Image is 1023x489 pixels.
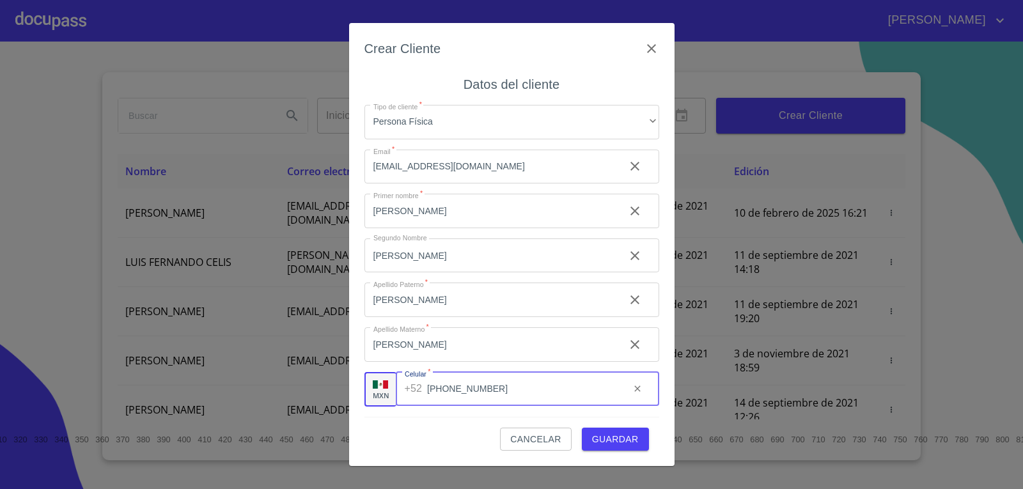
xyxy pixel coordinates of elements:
button: clear input [620,284,650,315]
p: +52 [405,381,423,396]
button: clear input [620,196,650,226]
button: clear input [625,376,650,401]
p: MXN [373,391,389,400]
button: clear input [620,240,650,271]
span: Guardar [592,431,639,447]
button: Guardar [582,428,649,451]
h6: Crear Cliente [364,38,441,59]
h6: Datos del cliente [464,74,559,95]
button: Cancelar [500,428,571,451]
img: R93DlvwvvjP9fbrDwZeCRYBHk45OWMq+AAOlFVsxT89f82nwPLnD58IP7+ANJEaWYhP0Tx8kkA0WlQMPQsAAgwAOmBj20AXj6... [373,380,388,389]
button: clear input [620,151,650,182]
span: Cancelar [510,431,561,447]
div: Persona Física [364,105,659,139]
button: clear input [620,329,650,360]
